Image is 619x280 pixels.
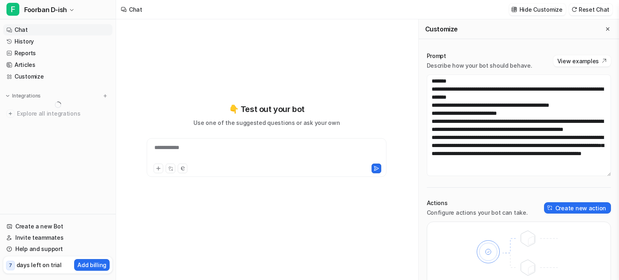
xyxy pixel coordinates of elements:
[427,62,532,70] p: Describe how your bot should behave.
[17,107,109,120] span: Explore all integrations
[24,4,67,15] span: Foorban D-ish
[229,103,305,115] p: 👇 Test out your bot
[3,24,112,35] a: Chat
[544,202,611,214] button: Create new action
[9,262,12,269] p: 7
[77,261,106,269] p: Add billing
[6,3,19,16] span: F
[509,4,566,15] button: Hide Customize
[3,59,112,71] a: Articles
[571,6,577,12] img: reset
[3,36,112,47] a: History
[3,108,112,119] a: Explore all integrations
[5,93,10,99] img: expand menu
[511,6,517,12] img: customize
[427,209,528,217] p: Configure actions your bot can take.
[6,110,15,118] img: explore all integrations
[17,261,62,269] p: days left on trial
[425,25,458,33] h2: Customize
[569,4,613,15] button: Reset Chat
[553,55,611,66] button: View examples
[3,92,43,100] button: Integrations
[193,118,340,127] p: Use one of the suggested questions or ask your own
[129,5,142,14] div: Chat
[3,48,112,59] a: Reports
[3,232,112,243] a: Invite teammates
[603,24,613,34] button: Close flyout
[547,205,553,211] img: create-action-icon.svg
[74,259,110,271] button: Add billing
[12,93,41,99] p: Integrations
[3,243,112,255] a: Help and support
[427,199,528,207] p: Actions
[3,221,112,232] a: Create a new Bot
[519,5,563,14] p: Hide Customize
[102,93,108,99] img: menu_add.svg
[427,52,532,60] p: Prompt
[3,71,112,82] a: Customize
